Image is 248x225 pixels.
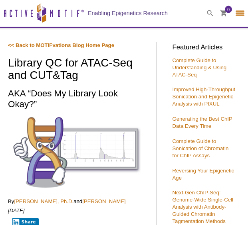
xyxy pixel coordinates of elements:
[173,44,236,51] h3: Featured Articles
[173,168,234,181] a: Reversing Your Epigenetic Age
[173,86,236,107] a: Improved High-Throughput Sonication and Epigenetic Analysis with PIXUL
[8,57,148,82] h1: Library QC for ATAC-Seq and CUT&Tag
[8,207,25,213] em: [DATE]
[173,190,233,224] a: Next-Gen ChIP-Seq: Genome-Wide Single-Cell Analysis with Antibody-Guided Chromatin Tagmentation M...
[8,198,148,205] p: By and
[8,42,114,48] a: << Back to MOTIFvations Blog Home Page
[173,116,232,129] a: Generating the Best ChIP Data Every Time
[14,198,73,204] a: [PERSON_NAME], Ph.D.
[8,115,148,189] img: Library QC for ATAC-Seq and CUT&Tag
[88,10,168,17] h2: Enabling Epigenetics Research
[82,198,125,204] a: [PERSON_NAME]
[173,138,229,158] a: Complete Guide to Sonication of Chromatin for ChIP Assays
[227,6,230,13] span: 0
[220,10,227,18] a: 0
[8,88,148,110] h2: AKA “Does My Library Look Okay?”
[173,57,227,78] a: Complete Guide to Understanding & Using ATAC-Seq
